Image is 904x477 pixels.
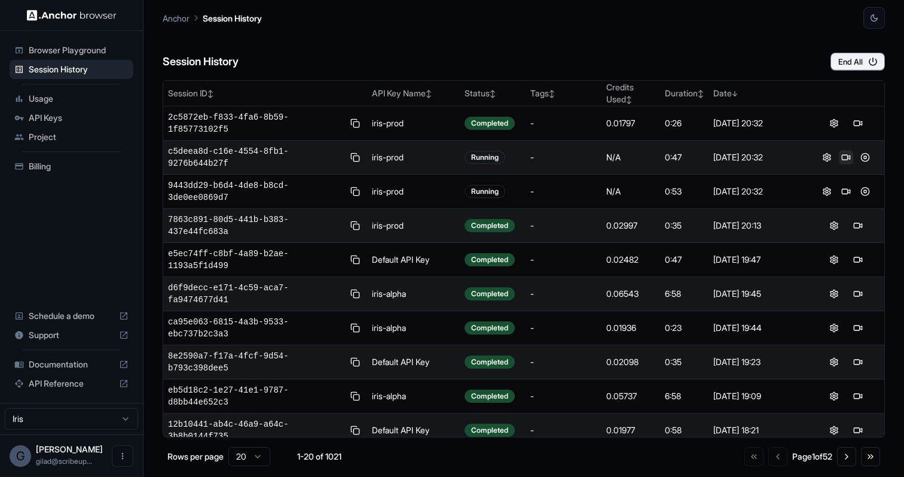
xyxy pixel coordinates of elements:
div: Credits Used [606,81,656,105]
div: 0:26 [665,117,704,129]
span: Session History [29,63,129,75]
div: 0.05737 [606,390,656,402]
div: 0:47 [665,254,704,266]
div: - [530,117,597,129]
div: Completed [465,356,515,369]
span: Usage [29,93,129,105]
div: 0.06543 [606,288,656,300]
div: Completed [465,321,515,335]
div: [DATE] 19:09 [713,390,802,402]
span: ↕ [698,89,704,98]
h6: Session History [163,53,239,71]
div: [DATE] 20:32 [713,151,802,163]
div: 0:35 [665,220,704,232]
div: Documentation [10,355,133,374]
div: API Key Name [372,87,456,99]
div: Usage [10,89,133,108]
td: iris-prod [367,107,460,141]
span: ↕ [207,89,213,98]
span: Browser Playground [29,44,129,56]
div: Tags [530,87,597,99]
div: Completed [465,219,515,232]
span: 2c5872eb-f833-4fa6-8b59-1f85773102f5 [168,111,344,135]
div: Session History [10,60,133,79]
nav: breadcrumb [163,11,262,25]
div: 0.02098 [606,356,656,368]
div: [DATE] 19:23 [713,356,802,368]
td: Default API Key [367,243,460,277]
div: - [530,390,597,402]
span: ↕ [626,95,632,104]
div: 0:53 [665,186,704,198]
div: Completed [465,424,515,437]
div: [DATE] 18:21 [713,424,802,436]
div: 0.02997 [606,220,656,232]
div: API Reference [10,374,133,393]
td: iris-alpha [367,311,460,345]
div: 0.01936 [606,322,656,334]
div: - [530,356,597,368]
p: Session History [203,12,262,25]
div: Completed [465,390,515,403]
span: ↕ [490,89,496,98]
div: Browser Playground [10,41,133,60]
span: eb5d18c2-1e27-41e1-9787-d8bb44e652c3 [168,384,344,408]
span: API Reference [29,378,114,390]
button: End All [830,53,885,71]
div: - [530,220,597,232]
div: Date [713,87,802,99]
img: Anchor Logo [27,10,117,21]
td: Default API Key [367,414,460,448]
span: gilad@scribeup.io [36,457,92,466]
div: Page 1 of 52 [792,451,832,463]
div: 6:58 [665,390,704,402]
div: Completed [465,117,515,130]
span: 7863c891-80d5-441b-b383-437e44fc683a [168,214,344,238]
td: Default API Key [367,345,460,379]
div: 0.02482 [606,254,656,266]
div: [DATE] 20:32 [713,117,802,129]
button: Open menu [112,445,133,467]
div: Schedule a demo [10,306,133,326]
span: Billing [29,160,129,172]
span: ↓ [732,89,738,98]
div: [DATE] 20:32 [713,186,802,198]
div: 0:47 [665,151,704,163]
span: Support [29,329,114,341]
span: d6f9decc-e171-4c59-aca7-fa9474677d41 [168,282,344,306]
div: 0.01797 [606,117,656,129]
div: - [530,424,597,436]
span: Project [29,131,129,143]
div: - [530,322,597,334]
span: Schedule a demo [29,310,114,322]
div: 0.01977 [606,424,656,436]
div: Session ID [168,87,362,99]
div: - [530,186,597,198]
div: Project [10,127,133,147]
div: G [10,445,31,467]
div: Support [10,326,133,345]
div: 1-20 of 1021 [289,451,349,463]
div: Running [465,151,505,164]
div: - [530,254,597,266]
span: 8e2590a7-f17a-4fcf-9d54-b793c398dee5 [168,350,344,374]
p: Rows per page [167,451,224,463]
div: 6:58 [665,288,704,300]
p: Anchor [163,12,190,25]
span: ↕ [549,89,555,98]
span: ca95e063-6815-4a3b-9533-ebc737b2c3a3 [168,316,344,340]
div: Completed [465,253,515,266]
span: API Keys [29,112,129,124]
span: 9443dd29-b6d4-4de8-b8cd-3de0ee0869d7 [168,180,344,203]
div: [DATE] 19:47 [713,254,802,266]
div: Status [465,87,521,99]
td: iris-prod [367,175,460,209]
div: [DATE] 19:44 [713,322,802,334]
td: iris-alpha [367,277,460,311]
div: [DATE] 19:45 [713,288,802,300]
div: API Keys [10,108,133,127]
td: iris-prod [367,209,460,243]
td: iris-alpha [367,379,460,414]
div: - [530,151,597,163]
span: Documentation [29,358,114,370]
